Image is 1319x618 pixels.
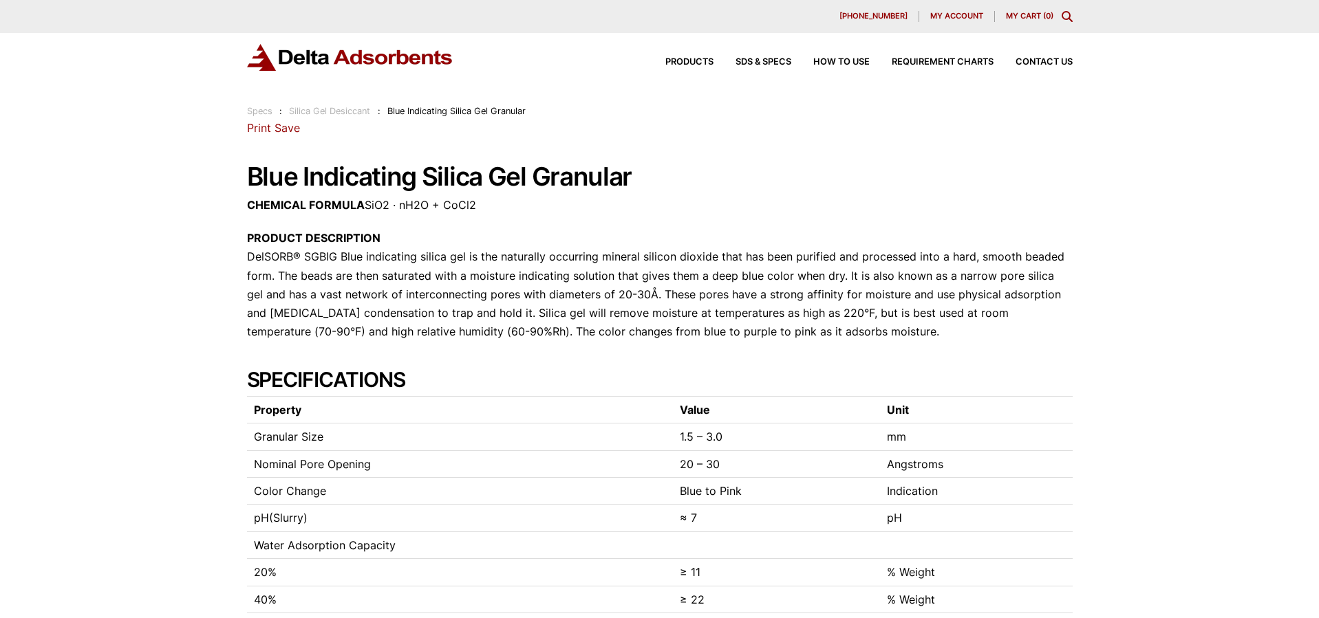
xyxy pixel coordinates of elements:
[880,450,1072,477] td: Angstroms
[247,450,673,477] td: Nominal Pore Opening
[1062,11,1073,22] div: Toggle Modal Content
[247,229,1073,341] p: DelSORB® SGBIG Blue indicating silica gel is the naturally occurring mineral silicon dioxide that...
[870,58,994,67] a: Requirement Charts
[247,163,1073,191] h1: Blue Indicating Silica Gel Granular
[892,58,994,67] span: Requirement Charts
[254,403,301,417] strong: Property
[247,106,272,116] a: Specs
[665,58,714,67] span: Products
[930,12,983,20] span: My account
[673,450,880,477] td: 20 – 30
[247,231,380,245] strong: PRODUCT DESCRIPTION
[247,586,673,613] td: 40%
[887,403,909,417] strong: Unit
[813,58,870,67] span: How to Use
[247,505,673,531] td: pH(Slurry)
[791,58,870,67] a: How to Use
[880,586,1072,613] td: % Weight
[247,367,1073,392] h2: SPECIFICATIONS
[994,58,1073,67] a: Contact Us
[673,423,880,450] td: 1.5 – 3.0
[714,58,791,67] a: SDS & SPECS
[880,478,1072,505] td: Indication
[247,196,1073,214] p: SiO2 · nH2O + CoCl2
[275,121,300,135] a: Save
[247,44,453,71] img: Delta Adsorbents
[680,403,710,417] strong: Value
[643,58,714,67] a: Products
[673,478,880,505] td: Blue to Pink
[673,586,880,613] td: ≥ 22
[919,11,995,22] a: My account
[378,106,380,116] span: :
[247,198,365,212] strong: CHEMICAL FORMULA
[673,559,880,586] td: ≥ 11
[1006,11,1053,21] a: My Cart (0)
[736,58,791,67] span: SDS & SPECS
[247,423,673,450] td: Granular Size
[1046,11,1051,21] span: 0
[247,121,271,135] a: Print
[880,423,1072,450] td: mm
[279,106,282,116] span: :
[673,505,880,531] td: ≈ 7
[247,478,673,505] td: Color Change
[839,12,908,20] span: [PHONE_NUMBER]
[880,559,1072,586] td: % Weight
[828,11,919,22] a: [PHONE_NUMBER]
[880,505,1072,531] td: pH
[247,531,673,558] td: Water Adsorption Capacity
[387,106,526,116] span: Blue Indicating Silica Gel Granular
[1016,58,1073,67] span: Contact Us
[247,559,673,586] td: 20%
[289,106,370,116] a: Silica Gel Desiccant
